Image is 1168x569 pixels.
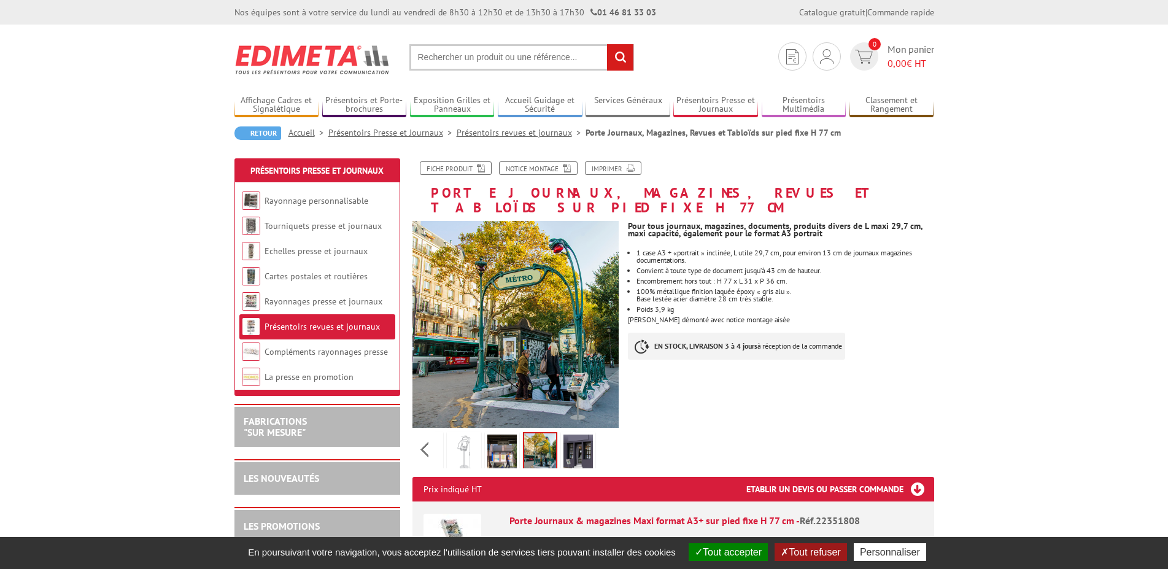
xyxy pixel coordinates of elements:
[265,246,368,257] a: Echelles presse et journaux
[244,520,320,532] a: LES PROMOTIONS
[498,95,582,115] a: Accueil Guidage et Sécurité
[888,57,907,69] span: 0,00
[250,165,384,176] a: Présentoirs Presse et Journaux
[322,95,407,115] a: Présentoirs et Porte-brochures
[457,127,586,138] a: Présentoirs revues et journaux
[234,126,281,140] a: Retour
[412,221,619,428] img: porte_journaux_magazines_maxi_format_a3_sur_pied_fixe_22351808_4.jpg
[849,95,934,115] a: Classement et Rangement
[242,343,260,361] img: Compléments rayonnages presse
[854,543,926,561] button: Personnaliser (fenêtre modale)
[499,161,578,175] a: Notice Montage
[800,514,860,527] span: Réf.22351808
[636,306,934,313] li: Poids 3,9 kg
[242,292,260,311] img: Rayonnages presse et journaux
[746,477,934,501] h3: Etablir un devis ou passer commande
[636,249,934,264] li: 1 case A3 + «portrait » inclinée, L utile 29,7 cm, pour environ 13 cm de journaux magazines docum...
[242,368,260,386] img: La presse en promotion
[265,195,368,206] a: Rayonnage personnalisable
[242,217,260,235] img: Tourniquets presse et journaux
[509,514,923,528] div: Porte Journaux & magazines Maxi format A3+ sur pied fixe H 77 cm -
[419,439,430,460] span: Previous
[265,296,382,307] a: Rayonnages presse et journaux
[628,215,943,372] div: [PERSON_NAME] démonté avec notice montage aisée
[799,6,934,18] div: |
[409,44,634,71] input: Rechercher un produit ou une référence...
[423,477,482,501] p: Prix indiqué HT
[242,267,260,285] img: Cartes postales et routières
[628,220,922,239] strong: Pour tous journaux, magazines, documents, produits divers de L maxi 29,7 cm, maxi capacité, égale...
[410,95,495,115] a: Exposition Grilles et Panneaux
[242,192,260,210] img: Rayonnage personnalisable
[867,7,934,18] a: Commande rapide
[242,317,260,336] img: Présentoirs revues et journaux
[265,346,388,357] a: Compléments rayonnages presse
[607,44,633,71] input: rechercher
[234,37,391,82] img: Edimeta
[509,531,923,565] p: 1 case A3+ portrait inclinée, pour environ 13 cm de journaux, magazines et documentations Largeur...
[775,543,846,561] button: Tout refuser
[586,126,841,139] li: Porte Journaux, Magazines, Revues et Tabloïds sur pied fixe H 77 cm
[590,7,656,18] strong: 01 46 81 33 03
[242,242,260,260] img: Echelles presse et journaux
[762,95,846,115] a: Présentoirs Multimédia
[244,415,307,438] a: FABRICATIONS"Sur Mesure"
[234,95,319,115] a: Affichage Cadres et Signalétique
[563,435,593,473] img: porte_journaux_magazines_maxi_format_a3_sur_pied_fixe_22351808_5.jpg
[799,7,865,18] a: Catalogue gratuit
[265,321,380,332] a: Présentoirs revues et journaux
[288,127,328,138] a: Accueil
[403,161,943,215] h1: Porte Journaux, Magazines, Revues et Tabloïds sur pied fixe H 77 cm
[234,6,656,18] div: Nos équipes sont à votre service du lundi au vendredi de 8h30 à 12h30 et de 13h30 à 17h30
[847,42,934,71] a: devis rapide 0 Mon panier 0,00€ HT
[636,288,934,303] li: 100% métallique finition laquée époxy « gris alu ». Base lestée acier diamètre 28 cm très stable.
[586,95,670,115] a: Services Généraux
[585,161,641,175] a: Imprimer
[855,50,873,64] img: devis rapide
[487,435,517,473] img: porte_journaux_magazines_maxi_format_a3_sur_pied_fixe_22351808_3.jpg
[628,333,845,360] p: à réception de la commande
[888,56,934,71] span: € HT
[420,161,492,175] a: Fiche produit
[265,371,354,382] a: La presse en promotion
[524,433,556,471] img: porte_journaux_magazines_maxi_format_a3_sur_pied_fixe_22351808_4.jpg
[265,271,368,282] a: Cartes postales et routières
[820,49,833,64] img: devis rapide
[868,38,881,50] span: 0
[689,543,768,561] button: Tout accepter
[636,277,934,285] li: Encombrement hors tout : H 77 x L 31 x P 36 cm.
[888,42,934,71] span: Mon panier
[654,341,757,350] strong: EN STOCK, LIVRAISON 3 à 4 jours
[636,267,934,274] li: Convient à toute type de document jusqu’à 43 cm de hauteur.
[244,472,319,484] a: LES NOUVEAUTÉS
[242,547,682,557] span: En poursuivant votre navigation, vous acceptez l'utilisation de services tiers pouvant installer ...
[449,435,479,473] img: 22351808_dessin.jpg
[265,220,382,231] a: Tourniquets presse et journaux
[328,127,457,138] a: Présentoirs Presse et Journaux
[673,95,758,115] a: Présentoirs Presse et Journaux
[786,49,799,64] img: devis rapide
